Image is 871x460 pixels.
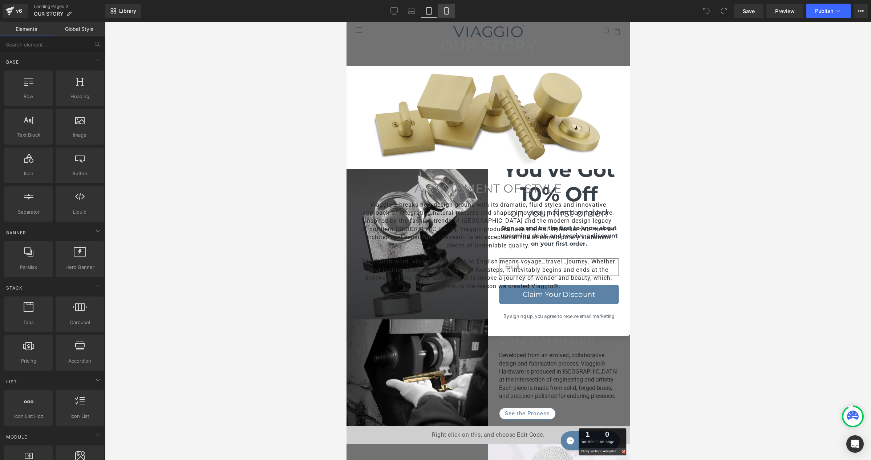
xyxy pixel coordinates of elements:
[7,93,50,100] span: Row
[58,412,102,420] span: Icon List
[34,11,64,17] span: OUR STORY
[239,408,244,416] a: 1
[275,428,281,431] a: Close
[58,93,102,100] span: Heading
[403,4,420,18] a: Laptop
[153,386,209,398] a: See the Process
[235,416,247,424] div: on site
[119,8,136,14] span: Library
[438,4,455,18] a: Mobile
[53,22,105,36] a: Global Style
[5,229,27,236] span: Banner
[3,4,28,18] a: v6
[158,388,203,395] span: See the Process
[5,433,28,440] span: Module
[234,428,270,431] a: Clicky Website Analytics
[58,208,102,216] span: Liquid
[5,58,20,65] span: Base
[275,428,279,432] img: Close
[15,236,269,269] p: The Italian word "viaggio" translated to English means voyage…travel…journey. Whether your journe...
[743,7,755,15] span: Save
[254,416,268,424] div: on page
[105,4,141,18] a: New Library
[58,170,102,177] span: Button
[806,4,851,18] button: Publish
[153,330,273,378] p: Developed from an evolved, collaborative design and fabrication process, Viaggio® Hardware is pro...
[7,131,50,139] span: Text Block
[58,357,102,365] span: Accordion
[766,4,803,18] a: Preview
[5,378,18,385] span: List
[385,4,403,18] a: Desktop
[58,263,102,271] span: Hero Banner
[7,263,50,271] span: Parallax
[5,285,23,291] span: Stack
[699,4,714,18] button: Undo
[854,4,868,18] button: More
[34,4,105,9] a: Landing Pages
[775,7,795,15] span: Preview
[420,4,438,18] a: Tablet
[7,16,276,33] h1: OUR STORY
[7,319,50,326] span: Tabs
[717,4,731,18] button: Redo
[58,131,102,139] span: Image
[211,407,276,431] iframe: Gorgias live chat messenger
[846,435,864,453] div: Open Intercom Messenger
[7,208,50,216] span: Separator
[153,312,248,324] span: CRAFTSMANSHIP
[7,170,50,177] span: Icon
[68,160,215,174] span: A STATEMENT OF STYLE
[15,179,269,228] p: Viaggio® breaks new design ground with its dramatic, fluid styles and innovative approach of inte...
[815,8,833,14] span: Publish
[58,319,102,326] span: Carousel
[259,408,263,416] a: 0
[7,357,50,365] span: Pricing
[15,6,24,16] div: v6
[7,412,50,420] span: Icon List Hoz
